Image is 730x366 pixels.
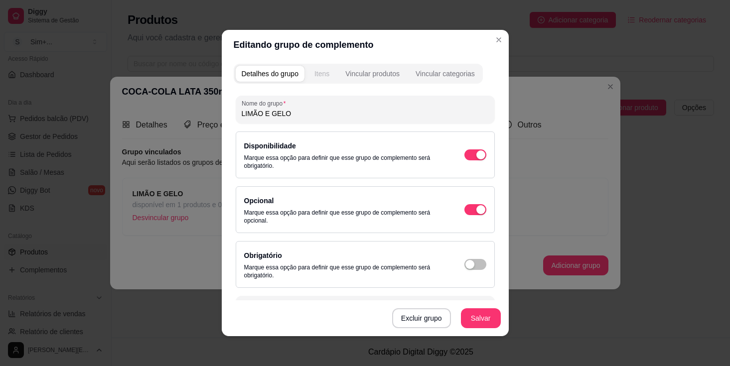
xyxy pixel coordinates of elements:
input: Nome do grupo [242,109,489,119]
button: Excluir grupo [392,308,451,328]
label: Opcional [244,197,274,205]
div: Itens [314,69,329,79]
div: complement-group [234,64,497,84]
label: Quantidade mínima [242,299,300,308]
p: Marque essa opção para definir que esse grupo de complemento será obrigatório. [244,263,444,279]
div: complement-group [234,64,483,84]
label: Nome do grupo [242,99,289,108]
p: Marque essa opção para definir que esse grupo de complemento será opcional. [244,209,444,225]
div: Vincular produtos [345,69,400,79]
button: Salvar [461,308,501,328]
label: Disponibilidade [244,142,296,150]
button: Close [491,32,507,48]
p: Marque essa opção para definir que esse grupo de complemento será obrigatório. [244,154,444,170]
label: Obrigatório [244,251,282,259]
header: Editando grupo de complemento [222,30,509,60]
div: Vincular categorias [416,69,475,79]
div: Detalhes do grupo [242,69,298,79]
